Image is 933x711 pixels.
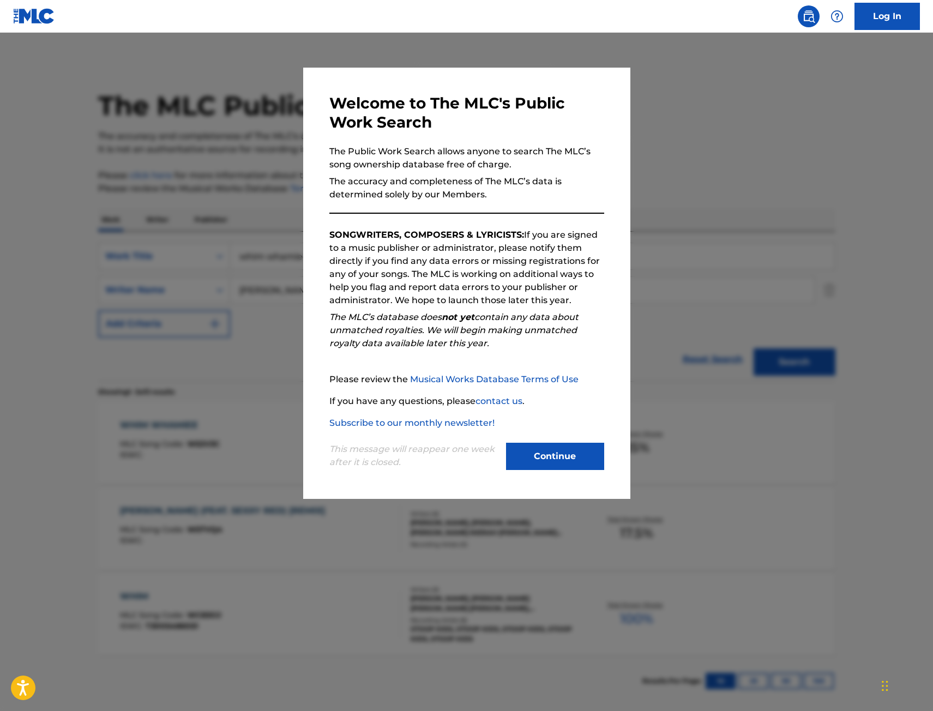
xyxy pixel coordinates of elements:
a: Log In [854,3,920,30]
em: The MLC’s database does contain any data about unmatched royalties. We will begin making unmatche... [329,312,579,348]
p: The accuracy and completeness of The MLC’s data is determined solely by our Members. [329,175,604,201]
strong: not yet [442,312,474,322]
h3: Welcome to The MLC's Public Work Search [329,94,604,132]
a: Musical Works Database Terms of Use [410,374,579,384]
p: This message will reappear one week after it is closed. [329,443,499,469]
button: Continue [506,443,604,470]
div: Drag [882,670,888,702]
iframe: Chat Widget [878,659,933,711]
img: help [830,10,844,23]
img: search [802,10,815,23]
a: Public Search [798,5,820,27]
div: Help [826,5,848,27]
strong: SONGWRITERS, COMPOSERS & LYRICISTS: [329,230,524,240]
p: The Public Work Search allows anyone to search The MLC’s song ownership database free of charge. [329,145,604,171]
a: contact us [475,396,522,406]
img: MLC Logo [13,8,55,24]
p: If you have any questions, please . [329,395,604,408]
a: Subscribe to our monthly newsletter! [329,418,495,428]
p: Please review the [329,373,604,386]
p: If you are signed to a music publisher or administrator, please notify them directly if you find ... [329,228,604,307]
